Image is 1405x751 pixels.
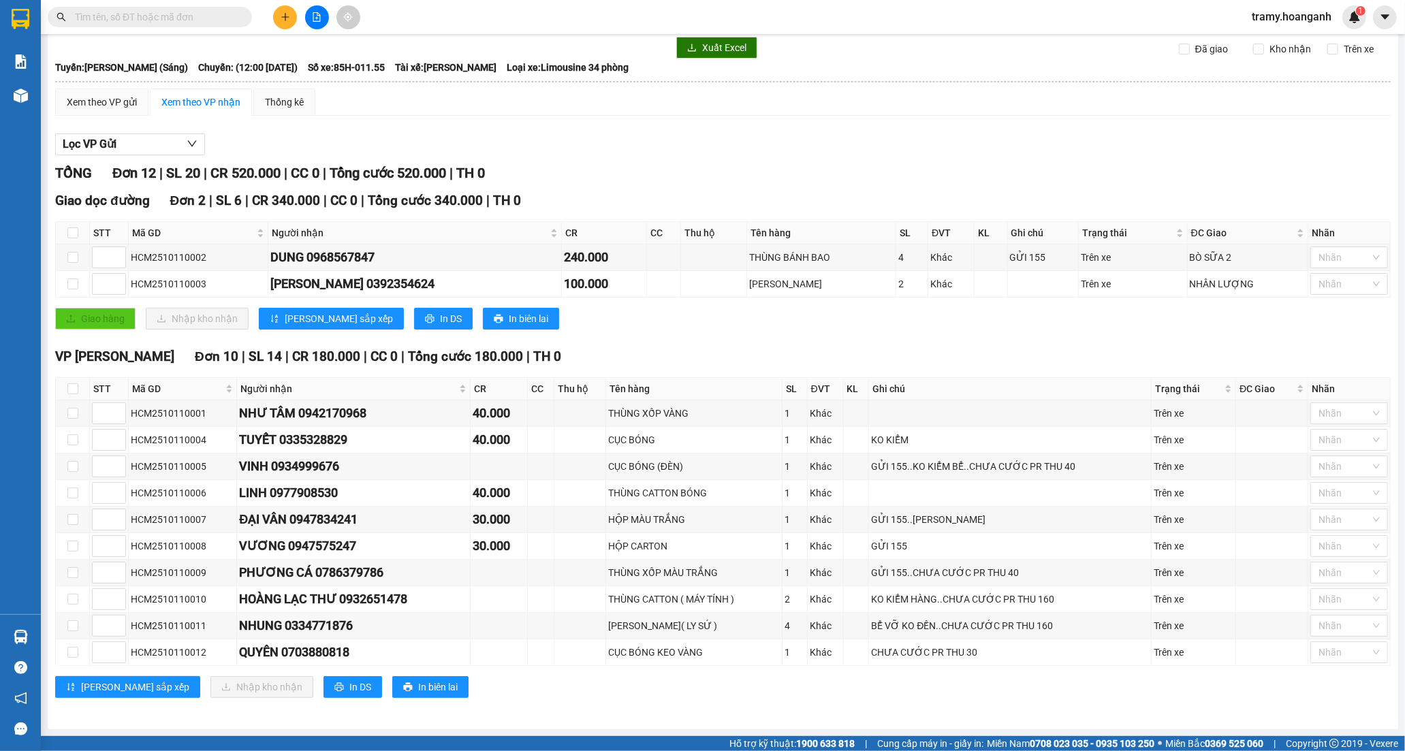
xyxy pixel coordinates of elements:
[239,563,468,582] div: PHƯƠNG CÁ 0786379786
[1154,432,1233,447] div: Trên xe
[606,378,783,400] th: Tên hàng
[14,630,28,644] img: warehouse-icon
[1379,11,1391,23] span: caret-down
[285,349,289,364] span: |
[239,590,468,609] div: HOÀNG LẠC THƯ 0932651478
[1154,539,1233,554] div: Trên xe
[131,432,234,447] div: HCM2510110004
[249,349,282,364] span: SL 14
[471,378,528,400] th: CR
[1205,738,1263,749] strong: 0369 525 060
[129,533,237,560] td: HCM2510110008
[112,165,156,181] span: Đơn 12
[1241,8,1342,25] span: tramy.hoanganh
[810,565,841,580] div: Khác
[1356,6,1365,16] sup: 1
[312,12,321,22] span: file-add
[1081,276,1185,291] div: Trên xe
[1312,381,1387,396] div: Nhãn
[1191,225,1294,240] span: ĐC Giao
[1274,736,1276,751] span: |
[131,250,266,265] div: HCM2510110002
[131,512,234,527] div: HCM2510110007
[729,736,855,751] span: Hỗ trợ kỹ thuật:
[129,453,237,480] td: HCM2510110005
[1240,381,1294,396] span: ĐC Giao
[1190,250,1306,265] div: BÒ SỮA 2
[564,274,644,293] div: 100.000
[401,349,405,364] span: |
[129,639,237,666] td: HCM2510110012
[473,510,525,529] div: 30.000
[1155,381,1222,396] span: Trạng thái
[871,432,1149,447] div: KO KIỂM
[785,485,804,500] div: 1
[130,12,240,42] div: [PERSON_NAME]
[1165,736,1263,751] span: Miền Bắc
[473,404,525,423] div: 40.000
[785,512,804,527] div: 1
[131,485,234,500] div: HCM2510110006
[1154,618,1233,633] div: Trên xe
[608,592,780,607] div: THÙNG CATTON ( MÁY TÍNH )
[871,618,1149,633] div: BỂ VỠ KO ĐỀN..CHƯA CƯỚC PR THU 160
[330,193,358,208] span: CC 0
[392,676,469,698] button: printerIn biên lai
[368,193,483,208] span: Tổng cước 340.000
[871,565,1149,580] div: GỬI 155..CHƯA CƯỚC PR THU 40
[608,406,780,421] div: THÙNG XỐP VÀNG
[526,349,530,364] span: |
[747,222,896,244] th: Tên hàng
[810,645,841,660] div: Khác
[55,349,174,364] span: VP [PERSON_NAME]
[265,95,304,110] div: Thống kê
[509,311,548,326] span: In biên lai
[975,222,1008,244] th: KL
[239,430,468,449] div: TUYẾT 0335328829
[785,645,804,660] div: 1
[871,512,1149,527] div: GỬI 155..[PERSON_NAME]
[395,60,496,75] span: Tài xế: [PERSON_NAME]
[1158,741,1162,746] span: ⚪️
[928,222,975,244] th: ĐVT
[1264,42,1316,57] span: Kho nhận
[564,248,644,267] div: 240.000
[810,592,841,607] div: Khác
[608,459,780,474] div: CỤC BÓNG (ĐÈN)
[323,165,326,181] span: |
[554,378,606,400] th: Thu hộ
[285,311,393,326] span: [PERSON_NAME] sắp xếp
[129,271,268,298] td: HCM2510110003
[334,682,344,693] span: printer
[1358,6,1363,16] span: 1
[1154,592,1233,607] div: Trên xe
[871,592,1149,607] div: KO KIỂM HÀNG..CHƯA CƯỚC PR THU 160
[785,539,804,554] div: 1
[681,222,747,244] th: Thu hộ
[55,193,150,208] span: Giao dọc đường
[871,459,1149,474] div: GỬI 155..KO KIỂM BỂ..CHƯA CƯỚC PR THU 40
[291,165,319,181] span: CC 0
[132,225,254,240] span: Mã GD
[14,722,27,735] span: message
[131,565,234,580] div: HCM2510110009
[12,12,121,44] div: VP [PERSON_NAME]
[343,12,353,22] span: aim
[90,222,129,244] th: STT
[242,349,245,364] span: |
[130,42,240,59] div: HUẾ
[336,5,360,29] button: aim
[871,539,1149,554] div: GỬI 155
[75,10,236,25] input: Tìm tên, số ĐT hoặc mã đơn
[130,78,235,125] span: BV NHI Đ NAI
[239,510,468,529] div: ĐẠI VÂN 0947834241
[216,193,242,208] span: SL 6
[131,592,234,607] div: HCM2510110010
[364,349,367,364] span: |
[702,40,746,55] span: Xuất Excel
[55,133,205,155] button: Lọc VP Gửi
[252,193,320,208] span: CR 340.000
[14,692,27,705] span: notification
[1190,42,1233,57] span: Đã giao
[131,539,234,554] div: HCM2510110008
